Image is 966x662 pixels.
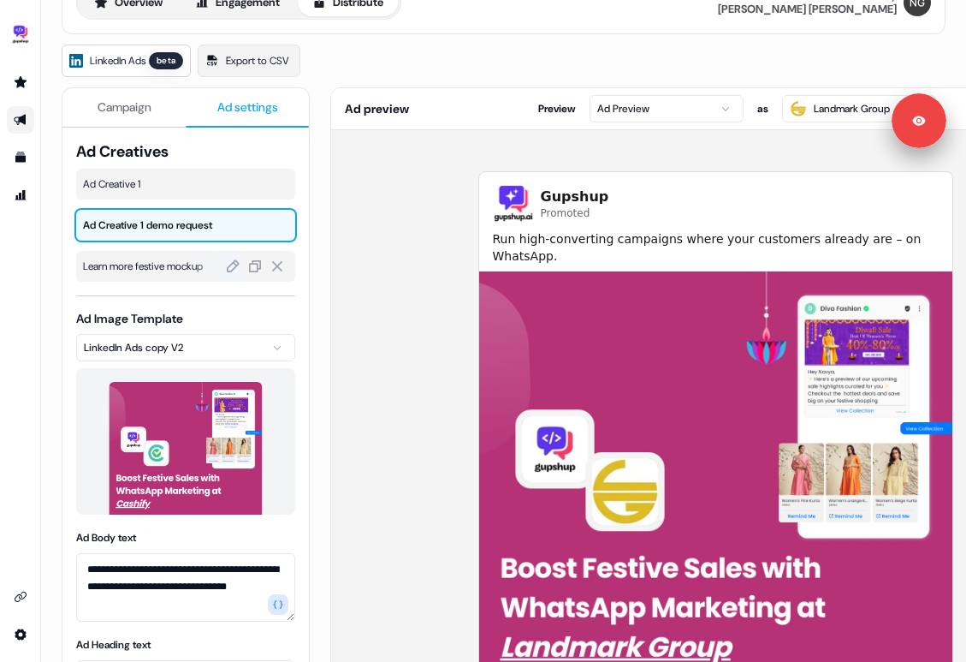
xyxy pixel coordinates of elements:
a: LinkedIn Adsbeta [62,45,191,77]
a: Go to integrations [7,621,34,648]
span: LinkedIn Ads [90,52,145,69]
span: Promoted [541,207,609,220]
a: Go to templates [7,144,34,171]
a: Go to prospects [7,69,34,96]
a: Go to outbound experience [7,106,34,134]
span: as [757,100,768,117]
span: Run high-converting campaigns where your customers already are – on WhatsApp. [493,230,939,265]
span: Learn more festive mockup [83,258,288,275]
label: Ad Body text [76,531,136,545]
a: Export to CSV [198,45,300,77]
span: Ad Creative 1 [83,176,288,193]
span: Campaign [98,98,151,116]
label: Ad Heading text [76,638,151,652]
a: Go to attribution [7,182,34,209]
label: Ad Image Template [76,311,183,326]
div: [PERSON_NAME] [PERSON_NAME] [718,3,897,16]
a: Go to integrations [7,583,34,611]
div: beta [149,52,183,69]
span: Export to CSV [226,52,289,69]
span: Ad Creatives [76,141,295,162]
span: Ad Creative 1 demo request [83,217,288,234]
span: Preview [538,100,576,117]
span: Ad preview [345,100,409,117]
span: Gupshup [541,187,609,207]
span: Ad settings [217,98,278,116]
